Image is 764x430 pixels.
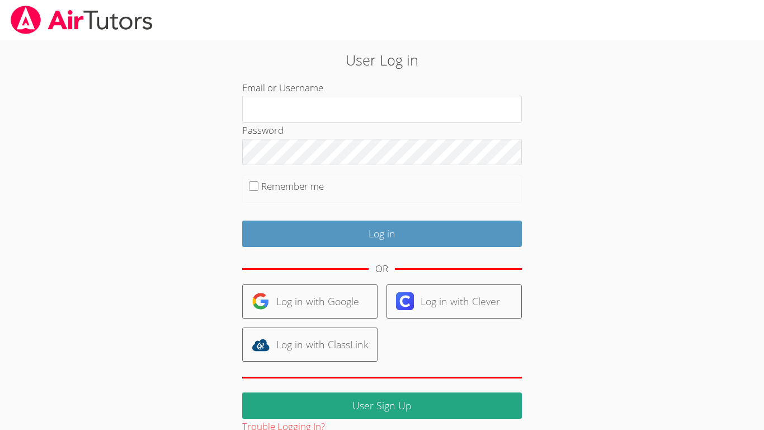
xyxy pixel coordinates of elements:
div: OR [375,261,388,277]
img: google-logo-50288ca7cdecda66e5e0955fdab243c47b7ad437acaf1139b6f446037453330a.svg [252,292,270,310]
img: classlink-logo-d6bb404cc1216ec64c9a2012d9dc4662098be43eaf13dc465df04b49fa7ab582.svg [252,336,270,354]
label: Password [242,124,284,137]
a: Log in with ClassLink [242,328,378,362]
h2: User Log in [176,49,588,71]
label: Email or Username [242,81,323,94]
img: clever-logo-6eab21bc6e7a338710f1a6ff85c0baf02591cd810cc4098c63d3a4b26e2feb20.svg [396,292,414,310]
img: airtutors_banner-c4298cdbf04f3fff15de1276eac7730deb9818008684d7c2e4769d2f7ddbe033.png [10,6,154,34]
a: Log in with Clever [386,284,522,319]
a: User Sign Up [242,392,522,419]
input: Log in [242,221,522,247]
label: Remember me [261,180,324,193]
a: Log in with Google [242,284,378,319]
